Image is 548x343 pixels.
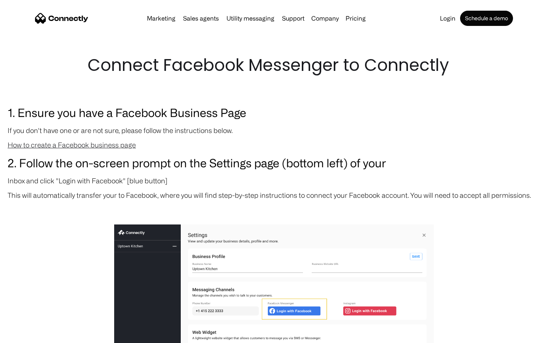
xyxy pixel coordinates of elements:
a: Schedule a demo [460,11,513,26]
aside: Language selected: English [8,330,46,340]
div: Company [311,13,339,24]
ul: Language list [15,330,46,340]
a: Support [279,15,307,21]
h3: 2. Follow the on-screen prompt on the Settings page (bottom left) of your [8,154,540,171]
p: ‍ [8,204,540,215]
p: Inbox and click "Login with Facebook" [blue button] [8,175,540,186]
a: How to create a Facebook business page [8,141,136,149]
a: Pricing [342,15,369,21]
a: Utility messaging [223,15,277,21]
a: Marketing [144,15,178,21]
a: Sales agents [180,15,222,21]
h3: 1. Ensure you have a Facebook Business Page [8,104,540,121]
a: Login [437,15,459,21]
p: If you don't have one or are not sure, please follow the instructions below. [8,125,540,136]
p: This will automatically transfer your to Facebook, where you will find step-by-step instructions ... [8,190,540,200]
h1: Connect Facebook Messenger to Connectly [88,53,460,77]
